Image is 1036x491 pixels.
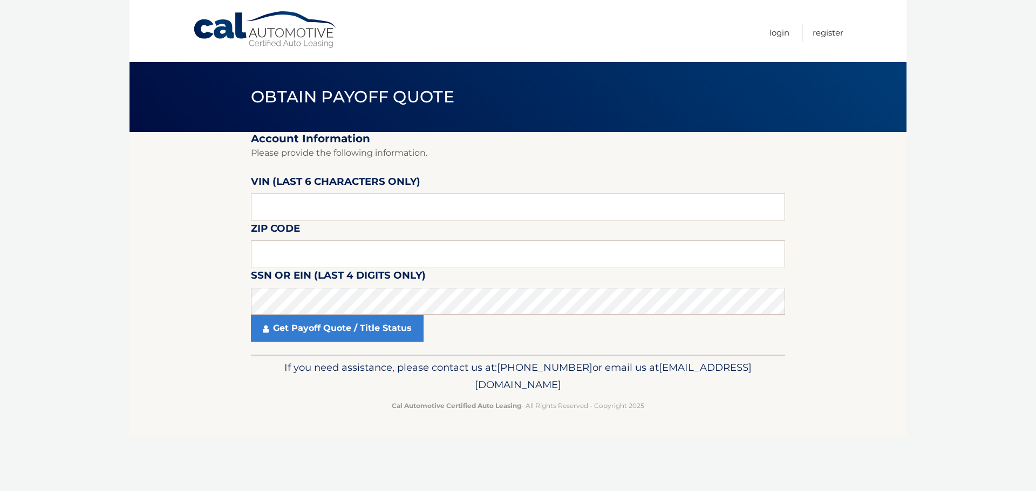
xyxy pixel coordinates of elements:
p: - All Rights Reserved - Copyright 2025 [258,400,778,411]
span: Obtain Payoff Quote [251,87,454,107]
p: If you need assistance, please contact us at: or email us at [258,359,778,393]
a: Get Payoff Quote / Title Status [251,315,424,342]
label: VIN (last 6 characters only) [251,174,420,193]
span: [PHONE_NUMBER] [497,361,592,374]
a: Register [813,24,843,42]
label: SSN or EIN (last 4 digits only) [251,267,426,287]
a: Cal Automotive [193,11,338,49]
strong: Cal Automotive Certified Auto Leasing [392,402,521,410]
label: Zip Code [251,220,300,240]
p: Please provide the following information. [251,146,785,161]
h2: Account Information [251,132,785,146]
a: Login [769,24,789,42]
